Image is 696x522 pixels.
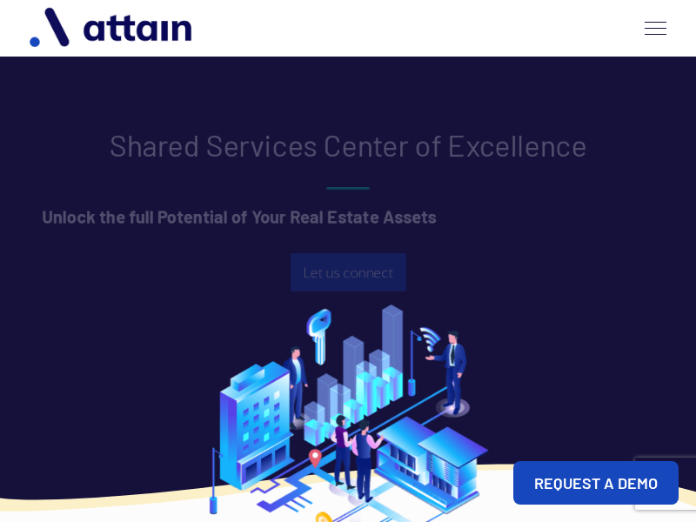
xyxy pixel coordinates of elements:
[291,253,406,291] a: Let us connect
[42,129,654,162] h2: Shared Services Center of Excellence
[42,206,437,227] strong: Unlock the full Potential of Your Real Estate Assets
[21,1,204,56] img: logo
[513,461,679,505] a: REQUEST A DEMO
